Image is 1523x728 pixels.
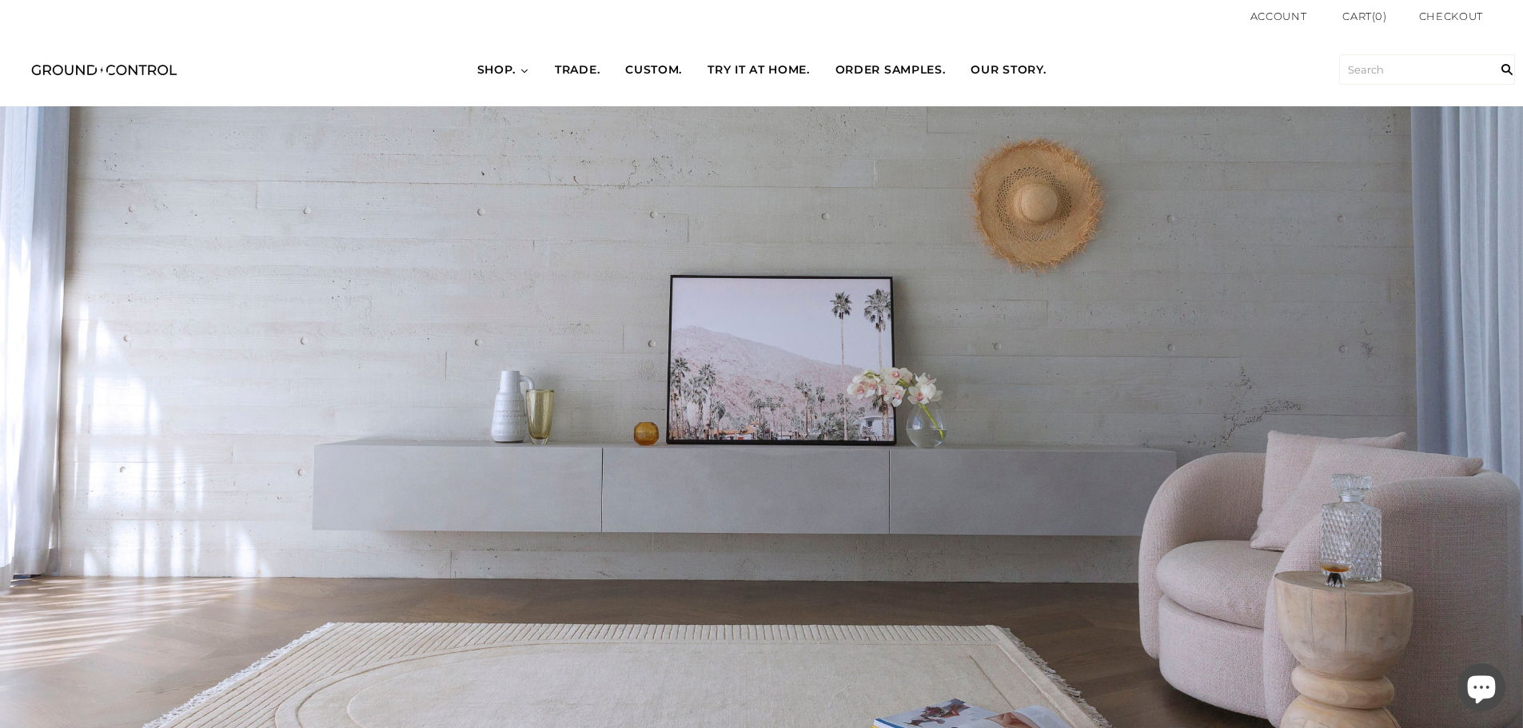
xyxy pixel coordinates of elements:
a: OUR STORY. [958,48,1059,93]
a: SHOP. [464,48,543,93]
span: CUSTOM. [625,62,682,78]
inbox-online-store-chat: Shopify online store chat [1453,663,1510,715]
span: SHOP. [477,62,516,78]
a: TRADE. [542,48,612,93]
span: OUR STORY. [971,62,1046,78]
a: Cart(0) [1342,8,1387,25]
a: TRY IT AT HOME. [695,48,823,93]
a: Account [1250,10,1307,22]
span: TRY IT AT HOME. [708,62,810,78]
span: TRADE. [555,62,600,78]
input: Search [1339,54,1515,85]
a: ORDER SAMPLES. [823,48,959,93]
a: CUSTOM. [612,48,695,93]
span: Cart [1342,10,1372,22]
span: ORDER SAMPLES. [835,62,946,78]
span: 0 [1375,10,1383,22]
input: Search [1491,33,1523,106]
